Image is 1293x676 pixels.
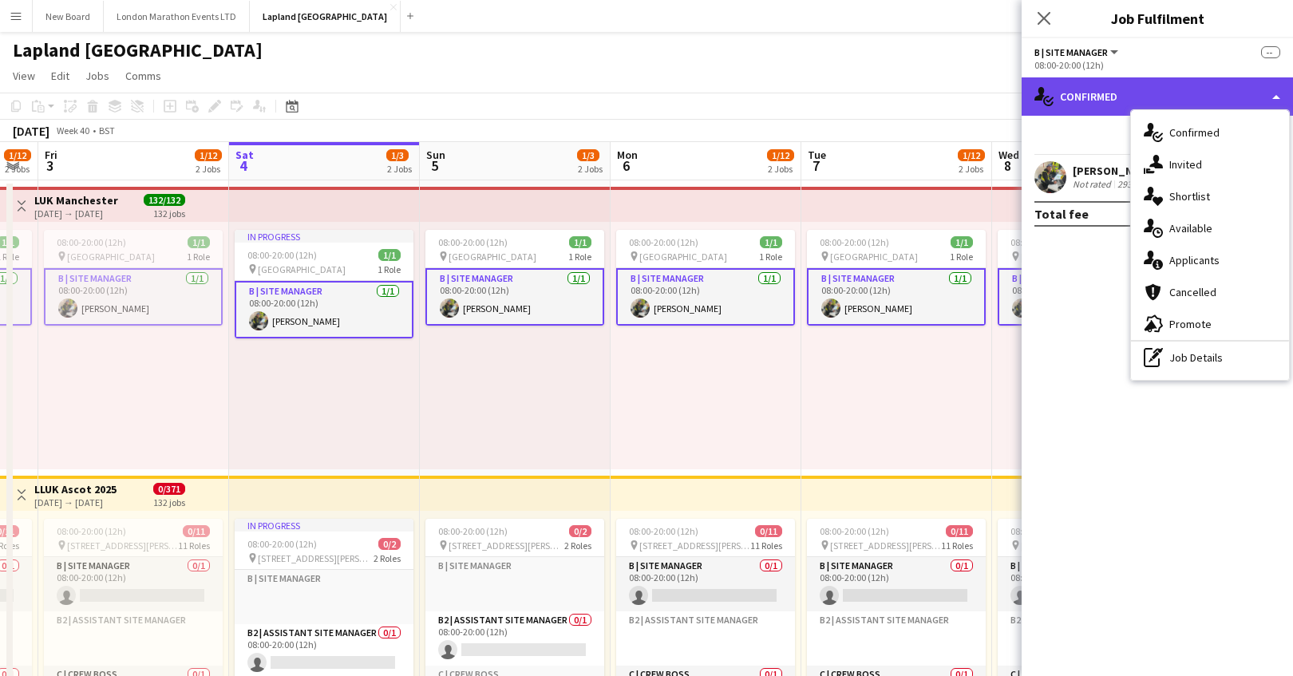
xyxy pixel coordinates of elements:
span: [STREET_ADDRESS][PERSON_NAME] [639,540,750,551]
span: 1/12 [195,149,222,161]
span: 0/11 [183,525,210,537]
span: 1 Role [568,251,591,263]
span: 5 [424,156,445,175]
span: [GEOGRAPHIC_DATA] [258,263,346,275]
app-card-role: B | Site Manager1/108:00-20:00 (12h)[PERSON_NAME] [44,268,223,326]
app-card-role: B | Site Manager0/108:00-20:00 (12h) [807,557,986,611]
span: [STREET_ADDRESS][PERSON_NAME] [258,552,374,564]
span: 11 Roles [750,540,782,551]
app-job-card: 08:00-20:00 (12h)1/1 [GEOGRAPHIC_DATA]1 RoleB | Site Manager1/108:00-20:00 (12h)[PERSON_NAME] [425,230,604,326]
span: 11 Roles [941,540,973,551]
span: 1/1 [378,249,401,261]
div: [DATE] → [DATE] [34,208,118,219]
span: 08:00-20:00 (12h) [438,236,508,248]
span: [GEOGRAPHIC_DATA] [830,251,918,263]
app-card-role: B | Site Manager0/108:00-20:00 (12h) [616,557,795,611]
span: Edit [51,69,69,83]
div: 2 Jobs [5,163,30,175]
span: Comms [125,69,161,83]
span: 1/3 [386,149,409,161]
span: 1/1 [760,236,782,248]
span: Mon [617,148,638,162]
a: Edit [45,65,76,86]
app-card-role: B | Site Manager1/108:00-20:00 (12h)[PERSON_NAME] [616,268,795,326]
div: 2 Jobs [768,163,793,175]
span: 0/2 [378,538,401,550]
span: 132/132 [144,194,185,206]
app-job-card: In progress08:00-20:00 (12h)1/1 [GEOGRAPHIC_DATA]1 RoleB | Site Manager1/108:00-20:00 (12h)[PERSO... [235,230,413,338]
span: 11 Roles [178,540,210,551]
span: 6 [615,156,638,175]
span: 8 [996,156,1019,175]
span: 08:00-20:00 (12h) [1010,236,1080,248]
h3: LUK Manchester [34,193,118,208]
span: B | Site Manager [1034,46,1108,58]
span: 0/2 [569,525,591,537]
span: 08:00-20:00 (12h) [820,525,889,537]
button: B | Site Manager [1034,46,1121,58]
app-card-role: B | Site Manager1/108:00-20:00 (12h)[PERSON_NAME] [235,281,413,338]
div: Total fee [1034,206,1089,222]
div: 08:00-20:00 (12h) [1034,59,1280,71]
app-card-role-placeholder: B2 | Assistant Site Manager [807,611,986,666]
span: 1/1 [951,236,973,248]
span: 08:00-20:00 (12h) [629,236,698,248]
app-card-role: B | Site Manager0/108:00-20:00 (12h) [44,557,223,611]
div: [DATE] → [DATE] [34,496,117,508]
app-job-card: 08:00-20:00 (12h)1/1 [GEOGRAPHIC_DATA]1 RoleB | Site Manager1/108:00-20:00 (12h)[PERSON_NAME] [998,230,1176,326]
span: 0/11 [946,525,973,537]
div: 2 Jobs [387,163,412,175]
span: 08:00-20:00 (12h) [57,525,126,537]
span: 08:00-20:00 (12h) [1010,525,1080,537]
a: Comms [119,65,168,86]
div: [DATE] [13,123,49,139]
span: 08:00-20:00 (12h) [629,525,698,537]
div: 2 Jobs [959,163,984,175]
app-card-role: B | Site Manager1/108:00-20:00 (12h)[PERSON_NAME] [998,268,1176,326]
span: Wed [998,148,1019,162]
span: Sun [426,148,445,162]
span: Invited [1169,157,1202,172]
span: View [13,69,35,83]
span: 08:00-20:00 (12h) [820,236,889,248]
span: 0/371 [153,483,185,495]
app-job-card: 08:00-20:00 (12h)1/1 [GEOGRAPHIC_DATA]1 RoleB | Site Manager1/108:00-20:00 (12h)[PERSON_NAME] [616,230,795,326]
span: 1 Role [950,251,973,263]
span: Cancelled [1169,285,1216,299]
span: 1 Role [378,263,401,275]
span: Jobs [85,69,109,83]
app-job-card: 08:00-20:00 (12h)1/1 [GEOGRAPHIC_DATA]1 RoleB | Site Manager1/108:00-20:00 (12h)[PERSON_NAME] [44,230,223,326]
span: [STREET_ADDRESS][PERSON_NAME] [1021,540,1132,551]
app-card-role: B | Site Manager0/108:00-20:00 (12h) [998,557,1176,611]
div: In progress [235,230,413,243]
div: Confirmed [1022,77,1293,116]
span: 08:00-20:00 (12h) [57,236,126,248]
span: Fri [45,148,57,162]
h3: Job Fulfilment [1022,8,1293,29]
span: 1/12 [4,149,31,161]
app-card-role-placeholder: B2 | Assistant Site Manager [616,611,795,666]
a: View [6,65,42,86]
button: Lapland [GEOGRAPHIC_DATA] [250,1,401,32]
span: 4 [233,156,254,175]
span: 1/3 [577,149,599,161]
span: Available [1169,221,1212,235]
span: [STREET_ADDRESS][PERSON_NAME] [449,540,564,551]
span: [GEOGRAPHIC_DATA] [1021,251,1109,263]
app-card-role: B | Site Manager1/108:00-20:00 (12h)[PERSON_NAME] [807,268,986,326]
h1: Lapland [GEOGRAPHIC_DATA] [13,38,263,62]
div: 08:00-20:00 (12h)1/1 [GEOGRAPHIC_DATA]1 RoleB | Site Manager1/108:00-20:00 (12h)[PERSON_NAME] [807,230,986,326]
span: [STREET_ADDRESS][PERSON_NAME] [67,540,178,551]
span: [GEOGRAPHIC_DATA] [639,251,727,263]
button: New Board [33,1,104,32]
span: 2 Roles [564,540,591,551]
app-card-role-placeholder: B | Site Manager [425,557,604,611]
app-card-role-placeholder: B2 | Assistant Site Manager [44,611,223,666]
app-card-role-placeholder: B2 | Assistant Site Manager [998,611,1176,666]
div: Not rated [1073,178,1114,191]
span: 2 Roles [374,552,401,564]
